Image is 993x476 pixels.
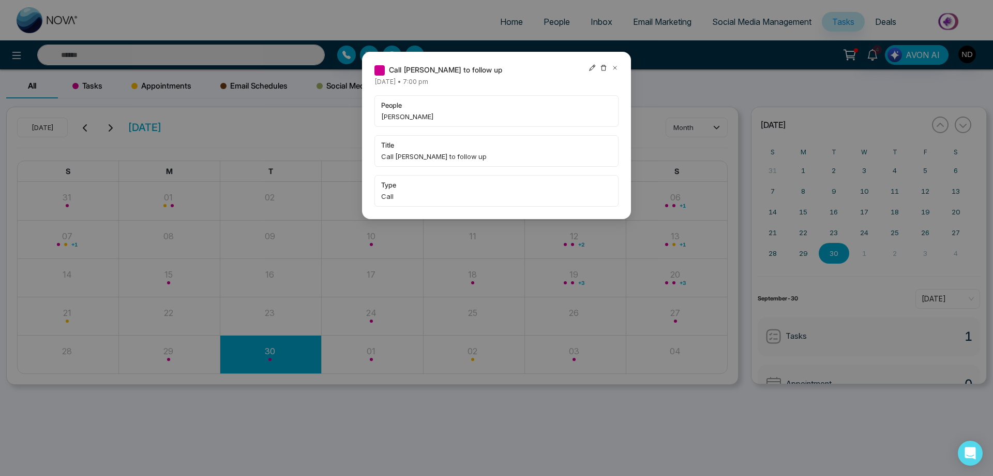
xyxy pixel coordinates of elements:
span: type [381,180,612,190]
span: Call [381,191,612,201]
div: Open Intercom Messenger [958,441,983,466]
span: [PERSON_NAME] [381,111,612,122]
span: title [381,140,612,150]
span: [DATE] • 7:00 pm [374,78,428,85]
span: Call [PERSON_NAME] to follow up [389,64,502,76]
span: Call [PERSON_NAME] to follow up [381,151,612,162]
span: people [381,100,612,110]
